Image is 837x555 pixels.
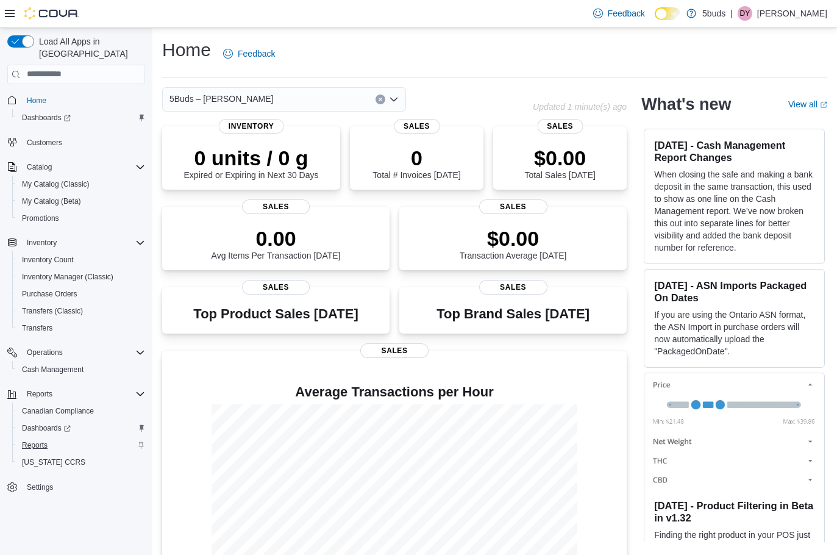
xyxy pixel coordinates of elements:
[22,323,52,333] span: Transfers
[460,226,567,251] p: $0.00
[22,235,62,250] button: Inventory
[2,478,150,496] button: Settings
[22,480,58,495] a: Settings
[242,199,310,214] span: Sales
[533,102,627,112] p: Updated 1 minute(s) ago
[12,210,150,227] button: Promotions
[372,146,460,180] div: Total # Invoices [DATE]
[17,455,145,470] span: Washington CCRS
[17,194,145,209] span: My Catalog (Beta)
[22,365,84,374] span: Cash Management
[17,110,76,125] a: Dashboards
[17,287,82,301] a: Purchase Orders
[12,320,150,337] button: Transfers
[27,96,46,106] span: Home
[238,48,275,60] span: Feedback
[588,1,650,26] a: Feedback
[389,95,399,104] button: Open list of options
[2,385,150,403] button: Reports
[17,110,145,125] span: Dashboards
[608,7,645,20] span: Feedback
[22,306,83,316] span: Transfers (Classic)
[12,285,150,303] button: Purchase Orders
[22,457,85,467] span: [US_STATE] CCRS
[27,162,52,172] span: Catalog
[757,6,827,21] p: [PERSON_NAME]
[655,7,680,20] input: Dark Mode
[12,303,150,320] button: Transfers (Classic)
[479,280,547,295] span: Sales
[17,438,145,453] span: Reports
[212,226,341,251] p: 0.00
[12,109,150,126] a: Dashboards
[2,159,150,176] button: Catalog
[436,307,589,321] h3: Top Brand Sales [DATE]
[524,146,595,180] div: Total Sales [DATE]
[22,160,145,174] span: Catalog
[22,160,57,174] button: Catalog
[12,420,150,437] a: Dashboards
[738,6,752,21] div: Danielle Young
[654,500,814,524] h3: [DATE] - Product Filtering in Beta in v1.32
[184,146,319,170] p: 0 units / 0 g
[22,135,67,150] a: Customers
[17,304,88,318] a: Transfers (Classic)
[654,168,814,254] p: When closing the safe and making a bank deposit in the same transaction, this used to show as one...
[654,309,814,357] p: If you are using the Ontario ASN format, the ASN Import in purchase orders will now automatically...
[17,438,52,453] a: Reports
[22,345,145,360] span: Operations
[22,479,145,495] span: Settings
[17,252,145,267] span: Inventory Count
[22,289,77,299] span: Purchase Orders
[12,193,150,210] button: My Catalog (Beta)
[212,226,341,260] div: Avg Items Per Transaction [DATE]
[17,211,145,226] span: Promotions
[22,272,113,282] span: Inventory Manager (Classic)
[27,348,63,357] span: Operations
[654,279,814,304] h3: [DATE] - ASN Imports Packaged On Dates
[17,362,145,377] span: Cash Management
[394,119,440,134] span: Sales
[242,280,310,295] span: Sales
[17,404,99,418] a: Canadian Compliance
[654,139,814,163] h3: [DATE] - Cash Management Report Changes
[17,404,145,418] span: Canadian Compliance
[22,213,59,223] span: Promotions
[641,95,731,114] h2: What's new
[376,95,385,104] button: Clear input
[17,211,64,226] a: Promotions
[172,385,617,399] h4: Average Transactions per Hour
[17,270,118,284] a: Inventory Manager (Classic)
[22,345,68,360] button: Operations
[17,304,145,318] span: Transfers (Classic)
[218,41,280,66] a: Feedback
[12,176,150,193] button: My Catalog (Classic)
[524,146,595,170] p: $0.00
[479,199,547,214] span: Sales
[22,423,71,433] span: Dashboards
[22,93,51,108] a: Home
[22,113,71,123] span: Dashboards
[12,361,150,378] button: Cash Management
[22,440,48,450] span: Reports
[2,134,150,151] button: Customers
[17,321,57,335] a: Transfers
[22,255,74,265] span: Inventory Count
[2,91,150,109] button: Home
[17,252,79,267] a: Inventory Count
[27,238,57,248] span: Inventory
[17,177,94,192] a: My Catalog (Classic)
[788,99,827,109] a: View allExternal link
[740,6,750,21] span: DY
[17,421,76,435] a: Dashboards
[22,179,90,189] span: My Catalog (Classic)
[12,403,150,420] button: Canadian Compliance
[22,406,94,416] span: Canadian Compliance
[34,35,145,60] span: Load All Apps in [GEOGRAPHIC_DATA]
[162,38,211,62] h1: Home
[360,343,429,358] span: Sales
[372,146,460,170] p: 0
[12,251,150,268] button: Inventory Count
[17,362,88,377] a: Cash Management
